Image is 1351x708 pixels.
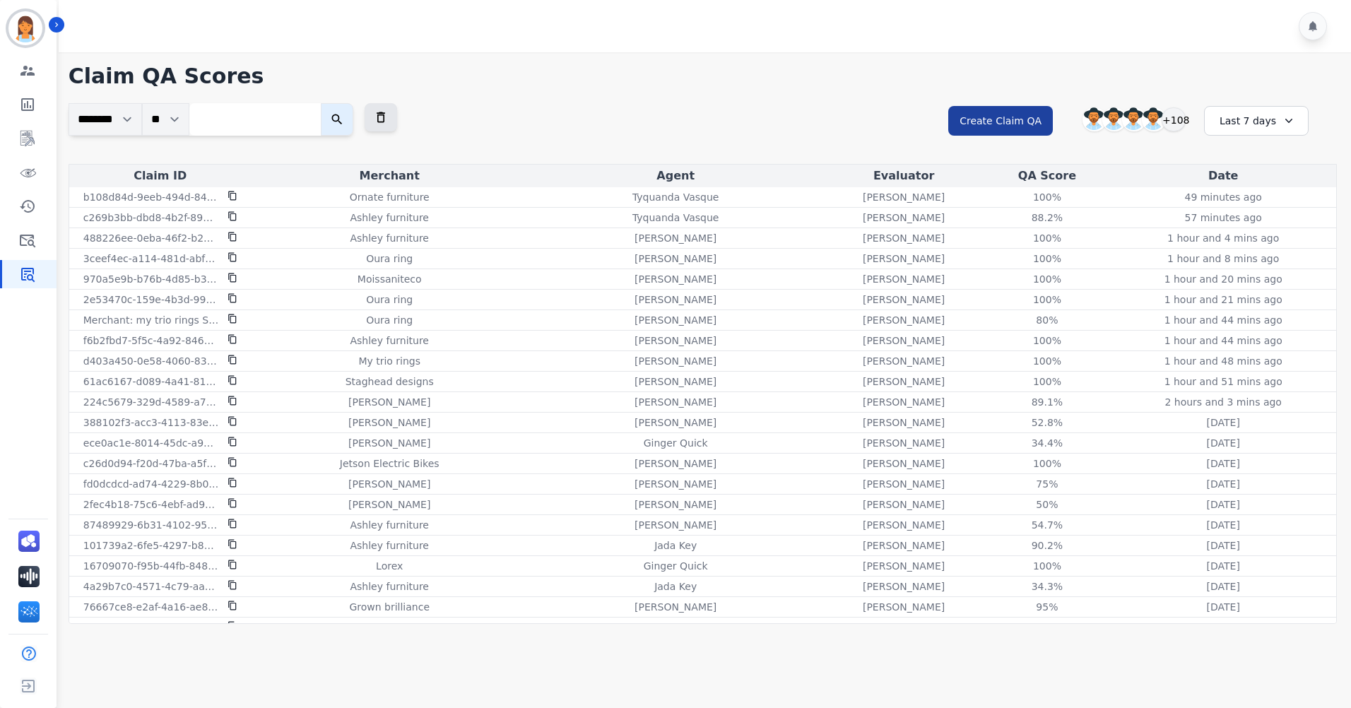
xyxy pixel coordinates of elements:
p: 87489929-6b31-4102-9528-79ad4d51b11c [83,518,219,532]
div: 100 % [1015,231,1079,245]
div: 54.7 % [1015,518,1079,532]
p: b108d84d-9eeb-494d-843b-749348619421 [83,190,219,204]
p: [PERSON_NAME] [863,313,945,327]
p: [PERSON_NAME] [635,231,716,245]
div: 89.1 % [1015,395,1079,409]
p: [DATE] [1207,415,1240,430]
p: fd0dcdcd-ad74-4229-8b01-129b20a05683 [83,477,219,491]
p: [PERSON_NAME] [635,518,716,532]
p: My trio rings [358,354,420,368]
div: 100 % [1015,456,1079,471]
p: 1 hour and 4 mins ago [1167,231,1279,245]
p: 4a29b7c0-4571-4c79-aabe-b827e6390f21 [83,579,219,594]
p: [PERSON_NAME] [635,374,716,389]
p: c269b3bb-dbd8-4b2f-89e7-dfe9559ff925 [83,211,219,225]
p: 3ceef4ec-a114-481d-abf4-04db17b54094 [83,252,219,266]
p: Ashley furniture [350,518,428,532]
div: 100 % [1015,374,1079,389]
p: Ashley furniture [350,211,428,225]
div: Evaluator [827,167,981,184]
p: Oura ring [366,293,413,307]
p: [PERSON_NAME] [863,211,945,225]
p: 2fec4b18-75c6-4ebf-ad9c-9775a3d7003b [83,497,219,512]
div: 100 % [1015,252,1079,266]
div: 52.8 % [1015,415,1079,430]
p: [PERSON_NAME] [635,600,716,614]
p: [PERSON_NAME] [635,272,716,286]
p: 224c5679-329d-4589-a748-3b9e34def20b [83,395,219,409]
p: Ashley furniture [350,231,428,245]
p: 1 hour and 20 mins ago [1164,272,1282,286]
p: [PERSON_NAME] [863,579,945,594]
p: Ginger Quick [644,436,708,450]
p: 57 minutes ago [1184,211,1261,225]
p: [DATE] [1207,477,1240,491]
p: Ashley furniture [350,579,428,594]
p: [PERSON_NAME] [348,415,430,430]
p: [PERSON_NAME] [863,477,945,491]
div: 34.3 % [1015,579,1079,594]
p: Ginger Quick [644,559,708,573]
p: Moissaniteco [358,272,422,286]
div: 90.2 % [1015,538,1079,553]
p: 2 hours and 3 mins ago [1164,395,1282,409]
p: c26d0d94-f20d-47ba-a5f4-60ea97a71db3 [83,456,219,471]
p: [PERSON_NAME] [863,415,945,430]
p: 76667ce8-e2af-4a16-ae81-0a99471f731d [83,600,219,614]
p: [PERSON_NAME] [635,620,716,635]
p: [PERSON_NAME] [863,518,945,532]
p: 488226ee-0eba-46f2-b21d-ca918ed5acd0 [83,231,219,245]
p: Moissaniteco [358,620,422,635]
p: 49 minutes ago [1184,190,1261,204]
p: [DATE] [1207,600,1240,614]
p: [DATE] [1207,620,1240,635]
div: +108 [1162,107,1186,131]
p: Jada Key [654,538,697,553]
p: 43593ba7-ade3-4124-99b3-f3e6cee7e546 [83,620,219,635]
p: Ashley furniture [350,334,428,348]
p: [PERSON_NAME] [863,456,945,471]
div: Claim ID [72,167,249,184]
p: Jada Key [654,579,697,594]
p: [PERSON_NAME] [348,395,430,409]
p: [PERSON_NAME] [635,456,716,471]
p: 1 hour and 44 mins ago [1164,334,1282,348]
p: [PERSON_NAME] [348,477,430,491]
p: [PERSON_NAME] [863,293,945,307]
div: 100 % [1015,190,1079,204]
div: 88.2 % [1015,620,1079,635]
p: 1 hour and 8 mins ago [1167,252,1279,266]
p: [PERSON_NAME] [863,272,945,286]
div: 75 % [1015,477,1079,491]
p: ece0ac1e-8014-45dc-a98f-752cf8d62cd7 [83,436,219,450]
h1: Claim QA Scores [69,64,1337,89]
div: Last 7 days [1204,106,1309,136]
p: 16709070-f95b-44fb-8489-0eafd5c60e1c [83,559,219,573]
p: [DATE] [1207,518,1240,532]
p: Oura ring [366,252,413,266]
p: 1 hour and 44 mins ago [1164,313,1282,327]
div: 100 % [1015,334,1079,348]
div: 88.2 % [1015,211,1079,225]
div: 50 % [1015,497,1079,512]
p: [PERSON_NAME] [863,334,945,348]
p: [PERSON_NAME] [635,252,716,266]
p: [PERSON_NAME] [635,415,716,430]
button: Create Claim QA [948,106,1053,136]
p: [PERSON_NAME] [635,354,716,368]
p: [PERSON_NAME] [863,620,945,635]
p: 1 hour and 51 mins ago [1164,374,1282,389]
p: 1 hour and 48 mins ago [1164,354,1282,368]
p: [PERSON_NAME] [863,252,945,266]
p: d403a450-0e58-4060-839c-1435ca88a0a1 [83,354,219,368]
p: [PERSON_NAME] [863,600,945,614]
img: Bordered avatar [8,11,42,45]
p: Tyquanda Vasque [632,211,719,225]
p: 61ac6167-d089-4a41-8141-e7dd7971db5c [83,374,219,389]
div: QA Score [987,167,1108,184]
p: [PERSON_NAME] [635,334,716,348]
p: 388102f3-acc3-4113-83e0-297a0cb7827d [83,415,219,430]
p: [PERSON_NAME] [863,190,945,204]
p: [DATE] [1207,579,1240,594]
p: [PERSON_NAME] [863,231,945,245]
